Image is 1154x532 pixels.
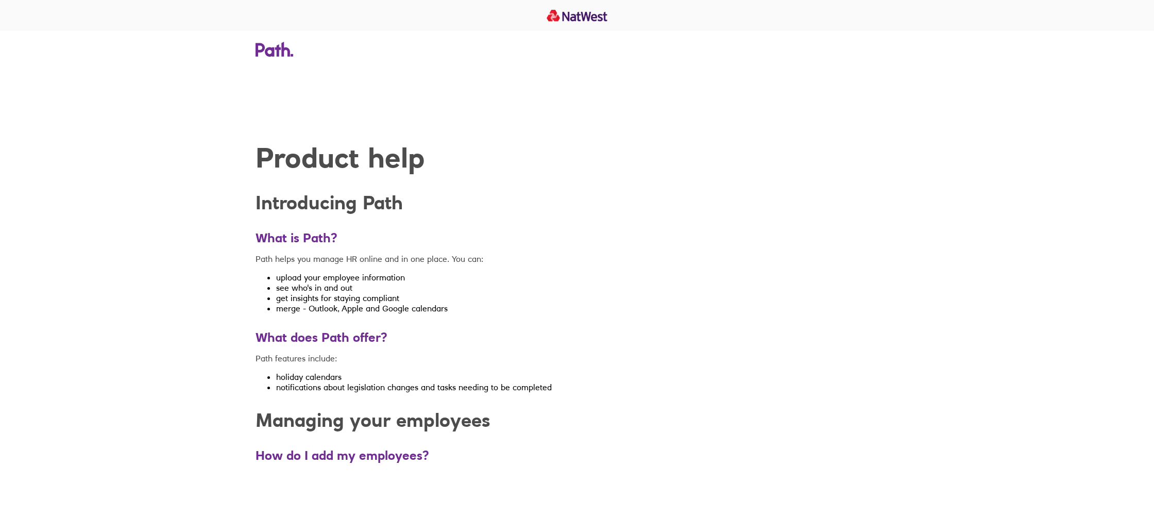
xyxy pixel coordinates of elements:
strong: Product help [256,141,425,175]
strong: What does Path offer? [256,330,387,345]
p: Path features include: [256,353,898,363]
strong: What is Path? [256,230,337,245]
p: Path helps you manage HR online and in one place. You can: [256,254,898,264]
strong: Managing your employees [256,409,490,431]
strong: Introducing Path [256,191,403,214]
li: see who's in and out [276,282,898,293]
li: holiday calendars [276,372,898,382]
strong: How do I add my employees? [256,448,429,463]
li: notifications about legislation changes and tasks needing to be completed [276,382,898,392]
li: get insights for staying compliant [276,293,898,303]
li: merge - Outlook, Apple and Google calendars [276,303,898,313]
li: upload your employee information [276,272,898,282]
